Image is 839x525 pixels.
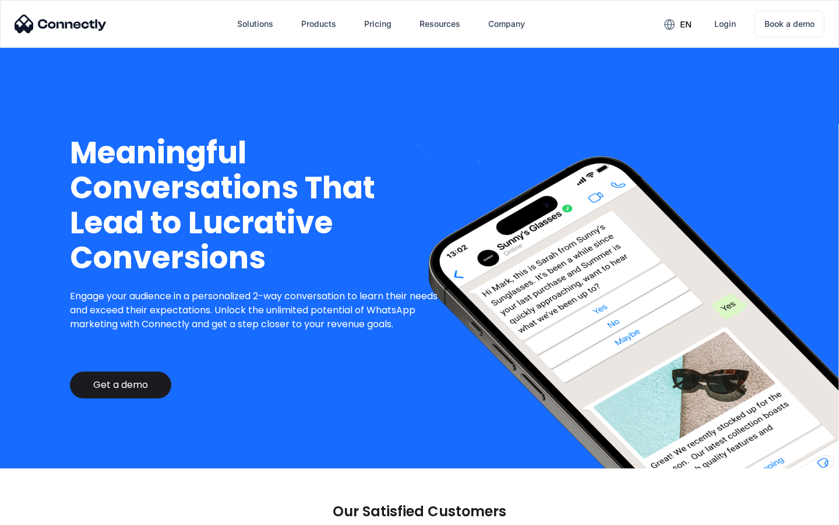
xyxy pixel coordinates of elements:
a: Pricing [355,10,401,38]
div: Products [301,16,336,32]
a: Book a demo [755,10,824,37]
ul: Language list [23,505,70,521]
p: Our Satisfied Customers [333,503,506,520]
div: Resources [410,10,470,38]
a: Login [705,10,745,38]
div: Solutions [237,16,273,32]
aside: Language selected: English [12,505,70,521]
div: Solutions [228,10,283,38]
div: Get a demo [93,379,148,391]
div: Company [488,16,525,32]
div: Login [714,16,736,32]
p: Engage your audience in a personalized 2-way conversation to learn their needs and exceed their e... [70,289,447,331]
div: Pricing [364,16,392,32]
div: en [680,16,692,33]
div: en [655,15,700,33]
img: Connectly Logo [15,15,107,33]
div: Resources [419,16,460,32]
div: Company [479,10,534,38]
a: Get a demo [70,372,171,398]
h1: Meaningful Conversations That Lead to Lucrative Conversions [70,135,447,275]
div: Products [292,10,346,38]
